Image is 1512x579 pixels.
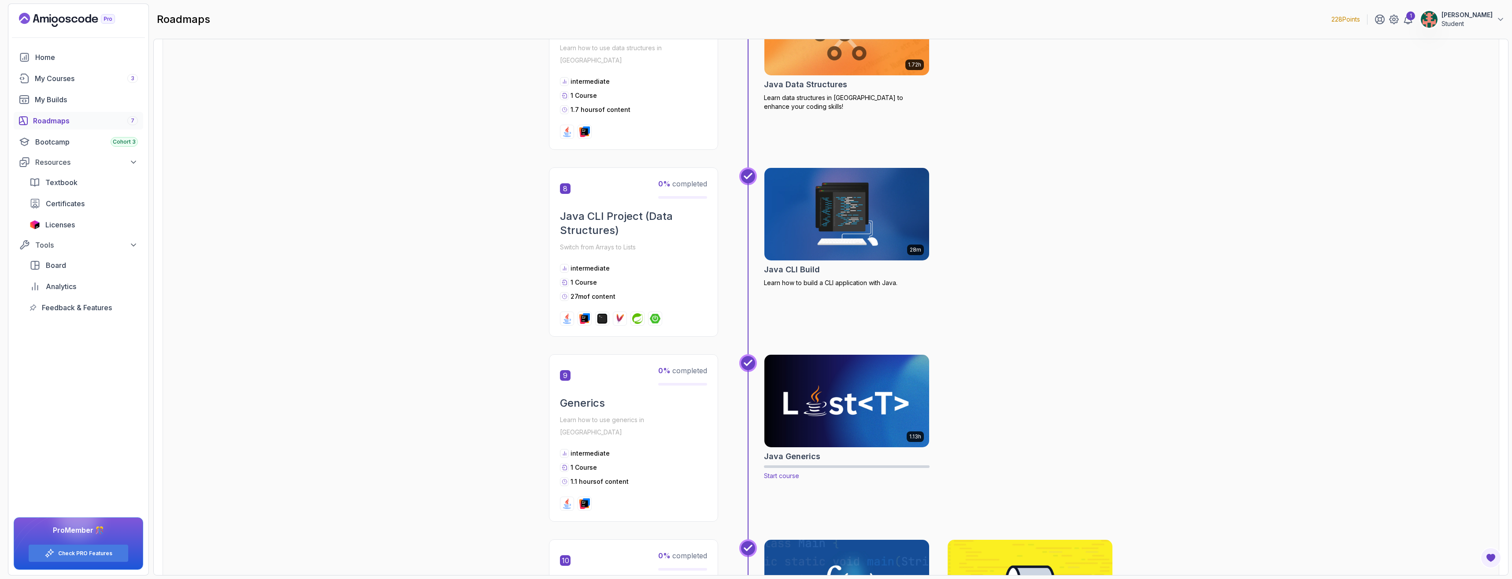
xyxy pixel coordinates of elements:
span: Textbook [45,177,78,188]
p: intermediate [571,449,610,458]
h2: Generics [560,396,707,410]
h2: roadmaps [157,12,210,26]
a: Java Generics card1.13hJava GenericsStart course [764,354,930,480]
a: Java CLI Build card28mJava CLI BuildLearn how to build a CLI application with Java. [764,167,930,287]
img: jetbrains icon [30,220,40,229]
span: Board [46,260,66,271]
p: Switch from Arrays to Lists [560,241,707,253]
a: roadmaps [14,112,143,130]
div: Roadmaps [33,115,138,126]
img: terminal logo [597,313,608,324]
span: Cohort 3 [113,138,136,145]
span: 10 [560,555,571,566]
a: home [14,48,143,66]
span: Certificates [46,198,85,209]
p: Learn data structures in [GEOGRAPHIC_DATA] to enhance your coding skills! [764,93,930,111]
a: builds [14,91,143,108]
img: java logo [562,498,572,509]
p: Learn how to use data structures in [GEOGRAPHIC_DATA] [560,42,707,67]
p: [PERSON_NAME] [1442,11,1493,19]
button: Open Feedback Button [1480,547,1501,568]
h2: Java CLI Build [764,264,820,276]
p: Learn how to build a CLI application with Java. [764,278,930,287]
span: 8 [560,183,571,194]
p: 1.72h [908,61,921,68]
span: completed [658,179,707,188]
img: java logo [562,126,572,137]
span: Start course [764,472,799,479]
p: Student [1442,19,1493,28]
h2: Java Data Structures [764,78,847,91]
div: 1 [1406,11,1415,20]
a: certificates [24,195,143,212]
span: 7 [131,117,134,124]
a: Check PRO Features [58,550,112,557]
span: 1 Course [571,92,597,99]
div: My Builds [35,94,138,105]
button: Resources [14,154,143,170]
div: Bootcamp [35,137,138,147]
a: licenses [24,216,143,234]
a: feedback [24,299,143,316]
p: Learn how to use generics in [GEOGRAPHIC_DATA] [560,414,707,438]
span: 0 % [658,179,671,188]
img: spring-boot logo [650,313,660,324]
p: 228 Points [1331,15,1360,24]
span: Licenses [45,219,75,230]
button: user profile image[PERSON_NAME]Student [1420,11,1505,28]
img: java logo [562,313,572,324]
img: intellij logo [579,498,590,509]
p: 1.7 hours of content [571,105,630,114]
a: analytics [24,278,143,295]
a: bootcamp [14,133,143,151]
div: Tools [35,240,138,250]
a: courses [14,70,143,87]
img: Java Generics card [760,353,934,449]
a: board [24,256,143,274]
img: user profile image [1421,11,1438,28]
span: 3 [131,75,134,82]
span: Feedback & Features [42,302,112,313]
button: Check PRO Features [28,544,129,562]
p: 27m of content [571,292,615,301]
a: Landing page [19,13,135,27]
span: 1 Course [571,464,597,471]
div: Resources [35,157,138,167]
span: Analytics [46,281,76,292]
span: completed [658,366,707,375]
p: intermediate [571,77,610,86]
img: maven logo [615,313,625,324]
span: 0 % [658,366,671,375]
p: 1.13h [909,433,921,440]
a: textbook [24,174,143,191]
div: Home [35,52,138,63]
span: completed [658,551,707,560]
img: spring logo [632,313,643,324]
span: 0 % [658,551,671,560]
p: 1.1 hours of content [571,477,629,486]
img: intellij logo [579,313,590,324]
span: 1 Course [571,278,597,286]
img: Java CLI Build card [764,168,929,260]
div: My Courses [35,73,138,84]
span: 9 [560,370,571,381]
h2: Java CLI Project (Data Structures) [560,209,707,238]
p: 28m [910,246,921,253]
img: intellij logo [579,126,590,137]
h2: Java Generics [764,450,820,463]
p: intermediate [571,264,610,273]
a: 1 [1403,14,1413,25]
button: Tools [14,237,143,253]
